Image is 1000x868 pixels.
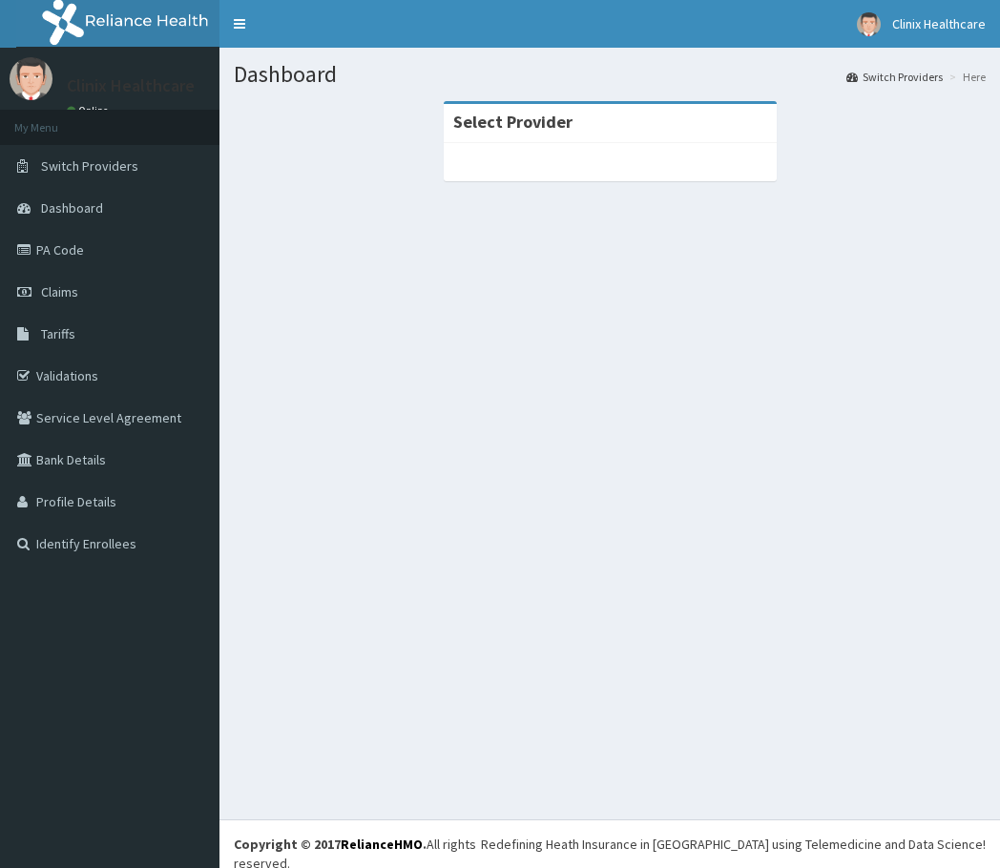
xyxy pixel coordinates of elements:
[341,836,423,853] a: RelianceHMO
[10,57,52,100] img: User Image
[41,283,78,300] span: Claims
[857,12,881,36] img: User Image
[945,69,986,85] li: Here
[234,62,986,87] h1: Dashboard
[67,77,195,94] p: Clinix Healthcare
[892,15,986,32] span: Clinix Healthcare
[234,836,427,853] strong: Copyright © 2017 .
[41,157,138,175] span: Switch Providers
[67,104,113,117] a: Online
[41,325,75,342] span: Tariffs
[41,199,103,217] span: Dashboard
[453,111,573,133] strong: Select Provider
[481,835,986,854] div: Redefining Heath Insurance in [GEOGRAPHIC_DATA] using Telemedicine and Data Science!
[846,69,943,85] a: Switch Providers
